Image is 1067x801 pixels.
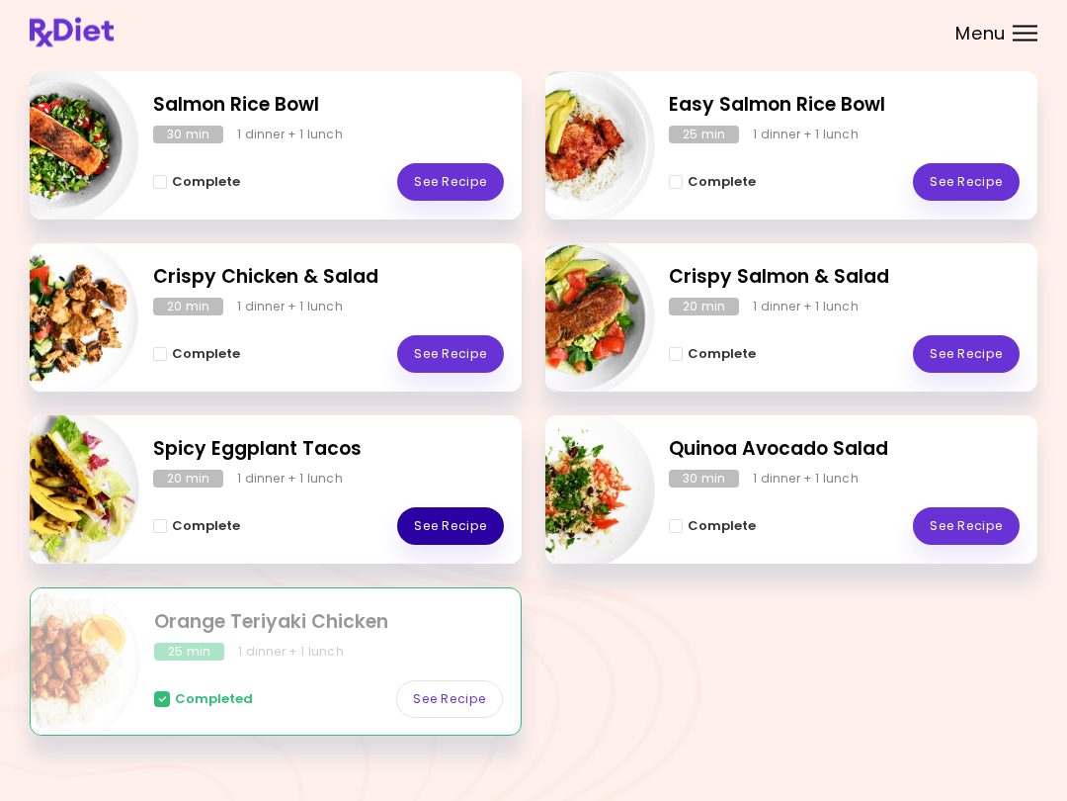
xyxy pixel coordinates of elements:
[153,171,240,195] button: Complete - Salmon Rice Bowl
[753,471,859,489] div: 1 dinner + 1 lunch
[397,336,504,374] a: See Recipe - Crispy Chicken & Salad
[153,127,223,144] div: 30 min
[688,347,756,363] span: Complete
[491,64,655,228] img: Info - Easy Salmon Rice Bowl
[491,236,655,400] img: Info - Crispy Salmon & Salad
[491,408,655,573] img: Info - Quinoa Avocado Salad
[669,92,1020,121] h2: Easy Salmon Rice Bowl
[913,336,1020,374] a: See Recipe - Crispy Salmon & Salad
[753,299,859,316] div: 1 dinner + 1 lunch
[153,92,504,121] h2: Salmon Rice Bowl
[153,436,504,465] h2: Spicy Eggplant Tacos
[753,127,859,144] div: 1 dinner + 1 lunch
[175,692,253,708] span: Completed
[669,436,1020,465] h2: Quinoa Avocado Salad
[237,299,343,316] div: 1 dinner + 1 lunch
[669,127,739,144] div: 25 min
[153,343,240,367] button: Complete - Crispy Chicken & Salad
[669,264,1020,293] h2: Crispy Salmon & Salad
[237,471,343,489] div: 1 dinner + 1 lunch
[397,508,504,546] a: See Recipe - Spicy Eggplant Tacos
[913,508,1020,546] a: See Recipe - Quinoa Avocado Salad
[669,343,756,367] button: Complete - Crispy Salmon & Salad
[669,515,756,539] button: Complete - Quinoa Avocado Salad
[397,164,504,202] a: See Recipe - Salmon Rice Bowl
[688,519,756,535] span: Complete
[172,347,240,363] span: Complete
[396,681,503,719] a: See Recipe - Orange Teriyaki Chicken
[669,171,756,195] button: Complete - Easy Salmon Rice Bowl
[238,644,344,662] div: 1 dinner + 1 lunch
[30,18,114,47] img: RxDiet
[237,127,343,144] div: 1 dinner + 1 lunch
[153,299,223,316] div: 20 min
[669,471,739,489] div: 30 min
[154,644,224,662] div: 25 min
[153,264,504,293] h2: Crispy Chicken & Salad
[913,164,1020,202] a: See Recipe - Easy Salmon Rice Bowl
[153,515,240,539] button: Complete - Spicy Eggplant Tacos
[172,175,240,191] span: Complete
[688,175,756,191] span: Complete
[172,519,240,535] span: Complete
[154,609,503,638] h2: Orange Teriyaki Chicken
[955,25,1006,43] span: Menu
[153,471,223,489] div: 20 min
[669,299,739,316] div: 20 min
